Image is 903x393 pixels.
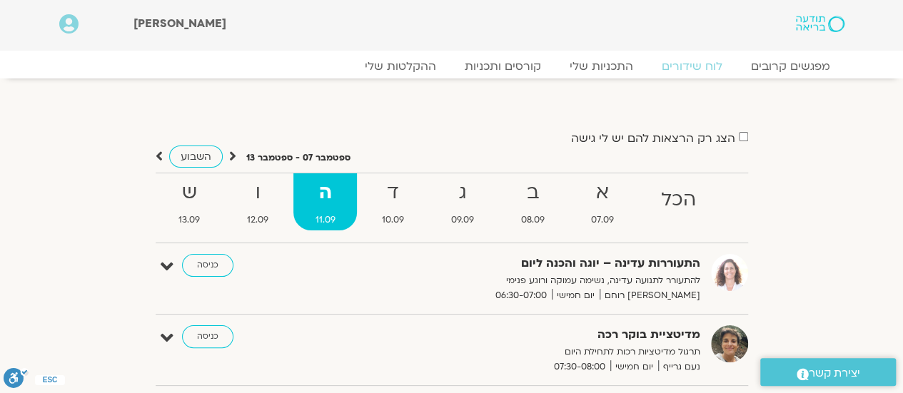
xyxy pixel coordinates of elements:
a: מפגשים קרובים [737,59,844,73]
span: 13.09 [157,213,223,228]
span: יום חמישי [552,288,600,303]
p: תרגול מדיטציות רכות לתחילת היום [350,344,700,359]
span: 11.09 [293,213,358,228]
p: ספטמבר 07 - ספטמבר 13 [246,150,350,165]
a: ש13.09 [157,173,223,230]
span: 07:30-08:00 [549,359,610,374]
a: קורסים ותכניות [450,59,555,73]
a: כניסה [182,325,233,348]
strong: ו [225,177,291,209]
label: הצג רק הרצאות להם יש לי גישה [571,132,735,145]
span: יום חמישי [610,359,658,374]
a: לוח שידורים [647,59,737,73]
strong: ש [157,177,223,209]
a: ההקלטות שלי [350,59,450,73]
span: [PERSON_NAME] [133,16,226,31]
a: הכל [639,173,718,230]
strong: התעוררות עדינה – יוגה והכנה ליום [350,254,700,273]
a: ה11.09 [293,173,358,230]
span: [PERSON_NAME] רוחם [600,288,700,303]
span: יצירת קשר [809,364,860,383]
a: השבוע [169,146,223,168]
span: 12.09 [225,213,291,228]
span: 06:30-07:00 [490,288,552,303]
a: ג09.09 [429,173,496,230]
p: להתעורר לתנועה עדינה, נשימה עמוקה ורוגע פנימי [350,273,700,288]
span: נעם גרייף [658,359,700,374]
strong: ה [293,177,358,209]
span: השבוע [181,150,211,163]
strong: הכל [639,184,718,216]
a: ד10.09 [360,173,426,230]
span: 09.09 [429,213,496,228]
a: כניסה [182,254,233,277]
span: 08.09 [499,213,567,228]
span: 10.09 [360,213,426,228]
a: ו12.09 [225,173,291,230]
a: א07.09 [569,173,636,230]
strong: ג [429,177,496,209]
a: יצירת קשר [760,358,896,386]
strong: ד [360,177,426,209]
strong: מדיטציית בוקר רכה [350,325,700,344]
a: ב08.09 [499,173,567,230]
strong: ב [499,177,567,209]
a: התכניות שלי [555,59,647,73]
nav: Menu [59,59,844,73]
strong: א [569,177,636,209]
span: 07.09 [569,213,636,228]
